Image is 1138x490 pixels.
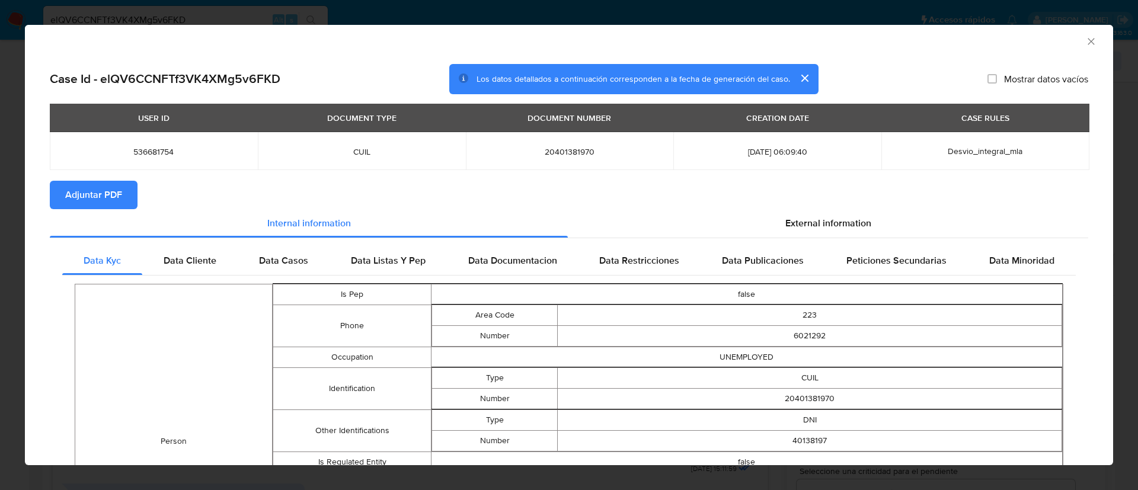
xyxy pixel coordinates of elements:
[62,246,1076,275] div: Detailed internal info
[272,146,452,157] span: CUIL
[273,347,431,367] td: Occupation
[480,146,660,157] span: 20401381970
[25,25,1113,465] div: closure-recommendation-modal
[846,254,947,267] span: Peticiones Secundarias
[558,388,1062,409] td: 20401381970
[50,209,1088,238] div: Detailed info
[739,108,816,128] div: CREATION DATE
[273,305,431,347] td: Phone
[558,430,1062,451] td: 40138197
[785,216,871,230] span: External information
[273,409,431,451] td: Other Identifications
[477,73,790,85] span: Los datos detallados a continuación corresponden a la fecha de generación del caso.
[558,305,1062,325] td: 223
[64,146,244,157] span: 536681754
[431,305,558,325] td: Area Code
[131,108,177,128] div: USER ID
[84,254,121,267] span: Data Kyc
[259,254,308,267] span: Data Casos
[431,284,1062,305] td: false
[948,145,1022,157] span: Desvio_integral_mla
[320,108,404,128] div: DOCUMENT TYPE
[431,367,558,388] td: Type
[273,367,431,409] td: Identification
[558,409,1062,430] td: DNI
[1004,73,1088,85] span: Mostrar datos vacíos
[468,254,557,267] span: Data Documentacion
[954,108,1016,128] div: CASE RULES
[1085,36,1096,46] button: Cerrar ventana
[558,325,1062,346] td: 6021292
[558,367,1062,388] td: CUIL
[351,254,426,267] span: Data Listas Y Pep
[790,64,819,92] button: cerrar
[987,74,997,84] input: Mostrar datos vacíos
[65,182,122,208] span: Adjuntar PDF
[273,284,431,305] td: Is Pep
[431,388,558,409] td: Number
[267,216,351,230] span: Internal information
[599,254,679,267] span: Data Restricciones
[520,108,618,128] div: DOCUMENT NUMBER
[431,430,558,451] td: Number
[431,325,558,346] td: Number
[431,347,1062,367] td: UNEMPLOYED
[164,254,216,267] span: Data Cliente
[431,451,1062,472] td: false
[722,254,804,267] span: Data Publicaciones
[989,254,1054,267] span: Data Minoridad
[431,409,558,430] td: Type
[50,181,138,209] button: Adjuntar PDF
[688,146,867,157] span: [DATE] 06:09:40
[50,71,280,87] h2: Case Id - elQV6CCNFTf3VK4XMg5v6FKD
[273,451,431,472] td: Is Regulated Entity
